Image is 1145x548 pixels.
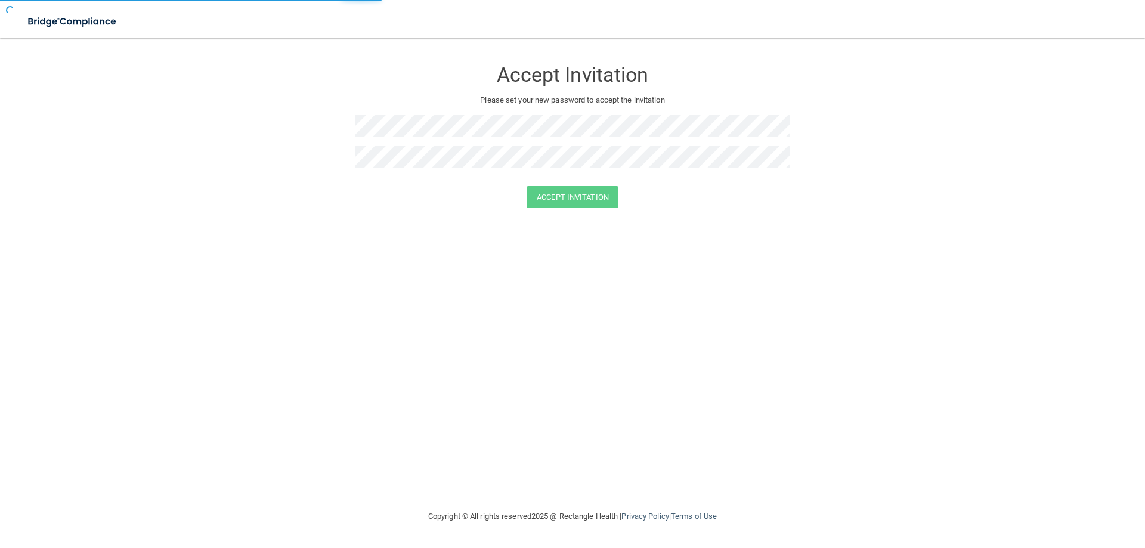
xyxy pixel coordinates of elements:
a: Privacy Policy [621,512,669,521]
div: Copyright © All rights reserved 2025 @ Rectangle Health | | [355,497,790,535]
button: Accept Invitation [527,186,618,208]
a: Terms of Use [671,512,717,521]
p: Please set your new password to accept the invitation [364,93,781,107]
h3: Accept Invitation [355,64,790,86]
img: bridge_compliance_login_screen.278c3ca4.svg [18,10,128,34]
